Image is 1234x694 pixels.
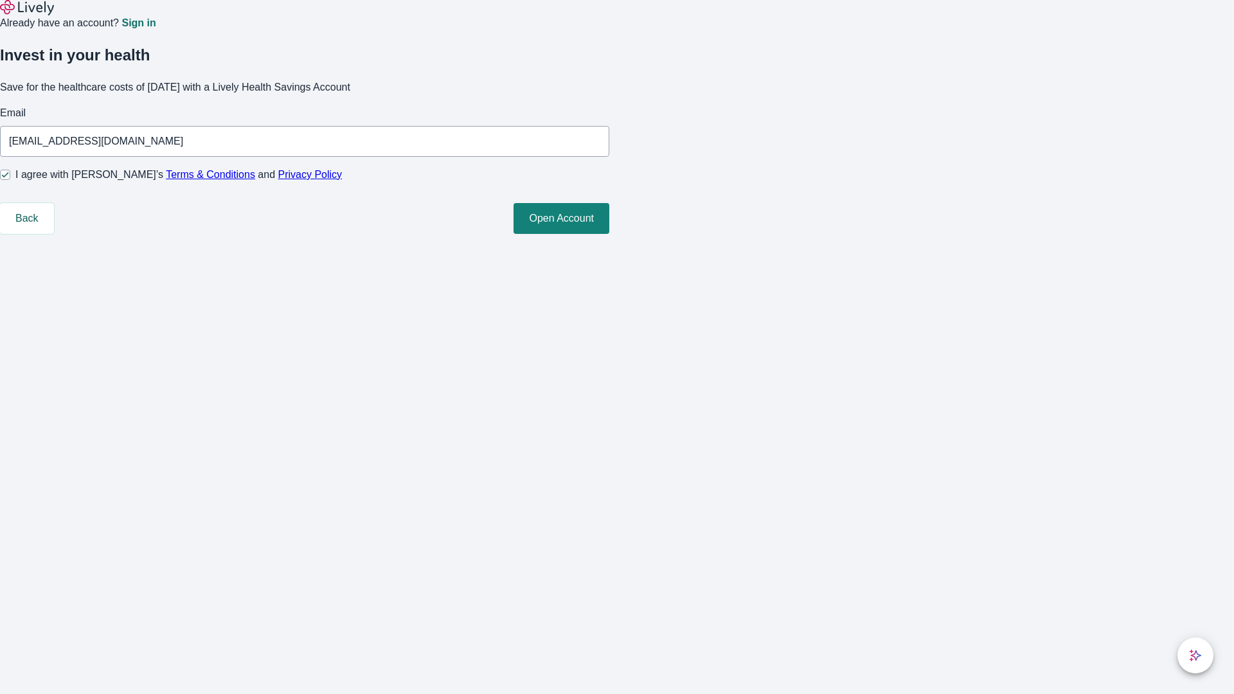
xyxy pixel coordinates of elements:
a: Privacy Policy [278,169,343,180]
a: Sign in [121,18,156,28]
button: Open Account [514,203,609,234]
button: chat [1177,637,1213,673]
span: I agree with [PERSON_NAME]’s and [15,167,342,182]
svg: Lively AI Assistant [1189,649,1202,662]
a: Terms & Conditions [166,169,255,180]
